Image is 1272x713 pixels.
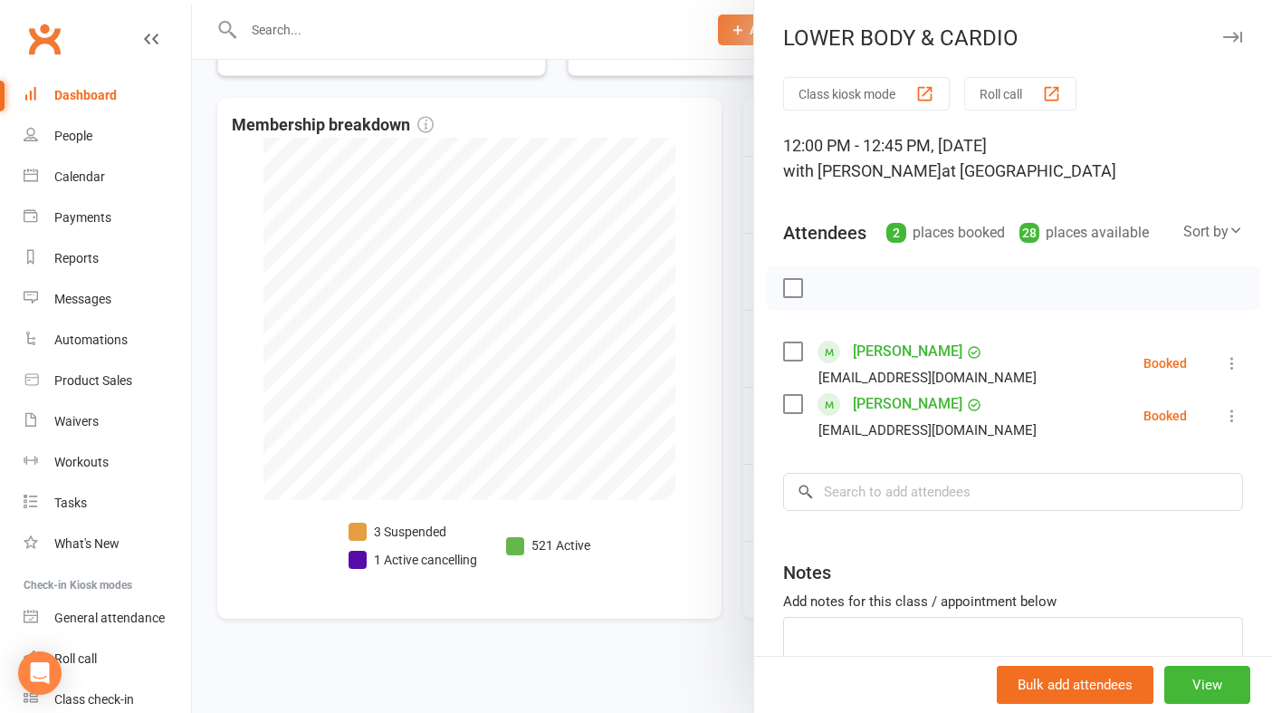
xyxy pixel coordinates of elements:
[1019,223,1039,243] div: 28
[1143,357,1187,370] div: Booked
[1019,220,1149,246] div: places available
[54,692,134,707] div: Class check-in
[24,598,191,639] a: General attendance kiosk mode
[54,651,97,666] div: Roll call
[24,401,191,442] a: Waivers
[54,536,120,551] div: What's New
[783,77,950,111] button: Class kiosk mode
[54,129,92,143] div: People
[1143,409,1187,422] div: Booked
[818,419,1037,442] div: [EMAIL_ADDRESS][DOMAIN_NAME]
[22,16,67,62] a: Clubworx
[54,292,111,306] div: Messages
[24,198,191,238] a: Payments
[24,75,191,116] a: Dashboard
[54,332,128,347] div: Automations
[853,390,962,419] a: [PERSON_NAME]
[24,361,191,401] a: Product Sales
[783,473,1243,511] input: Search to add attendees
[54,414,99,429] div: Waivers
[54,611,165,625] div: General attendance
[24,116,191,157] a: People
[754,25,1272,51] div: LOWER BODY & CARDIO
[24,524,191,564] a: What's New
[24,157,191,198] a: Calendar
[54,210,111,225] div: Payments
[964,77,1076,111] button: Roll call
[54,496,87,510] div: Tasks
[783,591,1243,612] div: Add notes for this class / appointment below
[24,483,191,524] a: Tasks
[818,366,1037,390] div: [EMAIL_ADDRESS][DOMAIN_NAME]
[783,161,942,180] span: with [PERSON_NAME]
[54,251,99,265] div: Reports
[24,442,191,483] a: Workouts
[783,220,866,246] div: Attendees
[886,220,1005,246] div: places booked
[997,666,1153,704] button: Bulk add attendees
[54,88,117,102] div: Dashboard
[783,560,831,585] div: Notes
[942,161,1116,180] span: at [GEOGRAPHIC_DATA]
[24,238,191,279] a: Reports
[54,169,105,184] div: Calendar
[853,337,962,366] a: [PERSON_NAME]
[18,651,62,695] div: Open Intercom Messenger
[1183,220,1243,244] div: Sort by
[54,373,132,388] div: Product Sales
[1164,666,1250,704] button: View
[886,223,906,243] div: 2
[24,639,191,679] a: Roll call
[24,279,191,320] a: Messages
[783,133,1243,184] div: 12:00 PM - 12:45 PM, [DATE]
[24,320,191,361] a: Automations
[54,455,109,469] div: Workouts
